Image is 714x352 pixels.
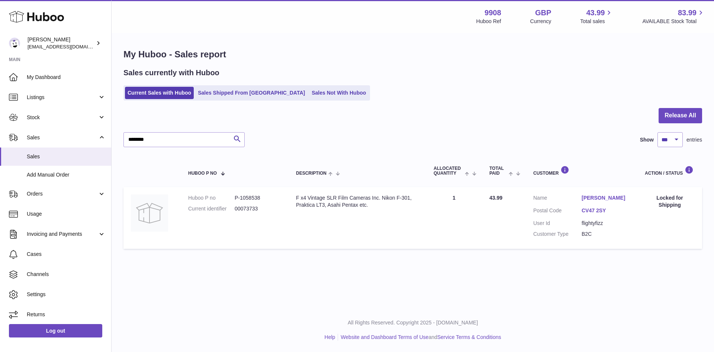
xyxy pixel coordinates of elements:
span: Invoicing and Payments [27,231,98,238]
a: Sales Shipped From [GEOGRAPHIC_DATA] [195,87,308,99]
span: Returns [27,311,106,318]
a: 83.99 AVAILABLE Stock Total [642,8,705,25]
label: Show [640,136,654,143]
div: Customer [533,166,630,176]
dt: Customer Type [533,231,582,238]
dd: flightyfizz [582,220,630,227]
strong: GBP [535,8,551,18]
span: Stock [27,114,98,121]
span: AVAILABLE Stock Total [642,18,705,25]
span: My Dashboard [27,74,106,81]
a: Help [325,334,335,340]
span: 43.99 [586,8,605,18]
li: and [338,334,501,341]
span: Channels [27,271,106,278]
span: Add Manual Order [27,171,106,178]
strong: 9908 [485,8,501,18]
dd: P-1058538 [235,194,281,202]
a: Log out [9,324,102,337]
h2: Sales currently with Huboo [123,68,219,78]
div: Locked for Shipping [645,194,695,209]
button: Release All [659,108,702,123]
div: [PERSON_NAME] [28,36,94,50]
h1: My Huboo - Sales report [123,48,702,60]
span: Total paid [489,166,507,176]
span: 43.99 [489,195,502,201]
div: F x4 Vintage SLR Film Cameras Inc. Nikon F-301, Praktica LT3, Asahi Pentax etc. [296,194,419,209]
dt: Postal Code [533,207,582,216]
img: tbcollectables@hotmail.co.uk [9,38,20,49]
dd: B2C [582,231,630,238]
span: entries [686,136,702,143]
span: Sales [27,153,106,160]
dt: Current identifier [188,205,235,212]
td: 1 [426,187,482,249]
span: Total sales [580,18,613,25]
dt: Name [533,194,582,203]
div: Currency [530,18,551,25]
dd: 00073733 [235,205,281,212]
p: All Rights Reserved. Copyright 2025 - [DOMAIN_NAME] [118,319,708,326]
div: Huboo Ref [476,18,501,25]
a: Current Sales with Huboo [125,87,194,99]
a: Sales Not With Huboo [309,87,369,99]
a: 43.99 Total sales [580,8,613,25]
span: Settings [27,291,106,298]
div: Action / Status [645,166,695,176]
span: Listings [27,94,98,101]
span: 83.99 [678,8,697,18]
a: Website and Dashboard Terms of Use [341,334,428,340]
span: Huboo P no [188,171,217,176]
span: Cases [27,251,106,258]
dt: User Id [533,220,582,227]
a: Service Terms & Conditions [437,334,501,340]
span: [EMAIL_ADDRESS][DOMAIN_NAME] [28,44,109,50]
a: CV47 2SY [582,207,630,214]
dt: Huboo P no [188,194,235,202]
span: Description [296,171,327,176]
a: [PERSON_NAME] [582,194,630,202]
span: Usage [27,210,106,218]
img: no-photo.jpg [131,194,168,232]
span: Orders [27,190,98,197]
span: ALLOCATED Quantity [434,166,463,176]
span: Sales [27,134,98,141]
